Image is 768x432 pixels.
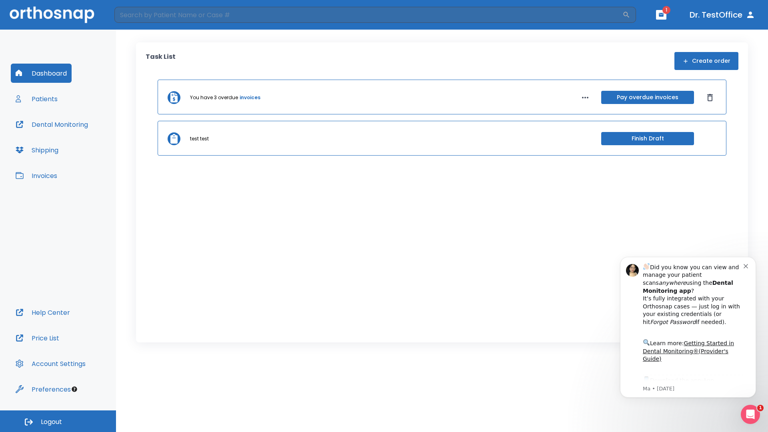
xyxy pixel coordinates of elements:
[674,52,738,70] button: Create order
[11,64,72,83] button: Dashboard
[686,8,758,22] button: Dr. TestOffice
[11,166,62,185] button: Invoices
[71,386,78,393] div: Tooltip anchor
[741,405,760,424] iframe: Intercom live chat
[11,380,76,399] button: Preferences
[11,328,64,348] button: Price List
[11,303,75,322] button: Help Center
[608,245,768,410] iframe: Intercom notifications message
[240,94,260,101] a: invoices
[11,89,62,108] button: Patients
[146,52,176,70] p: Task List
[136,17,142,24] button: Dismiss notification
[704,91,716,104] button: Dismiss
[662,6,670,14] span: 1
[41,418,62,426] span: Logout
[11,140,63,160] button: Shipping
[11,115,93,134] button: Dental Monitoring
[190,94,238,101] p: You have 3 overdue
[35,132,106,147] a: App Store
[35,130,136,171] div: Download the app: | ​ Let us know if you need help getting started!
[601,132,694,145] button: Finish Draft
[10,6,94,23] img: Orthosnap
[11,354,90,373] button: Account Settings
[190,135,209,142] p: test test
[757,405,764,411] span: 1
[114,7,622,23] input: Search by Patient Name or Case #
[601,91,694,104] button: Pay overdue invoices
[35,140,136,148] p: Message from Ma, sent 2w ago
